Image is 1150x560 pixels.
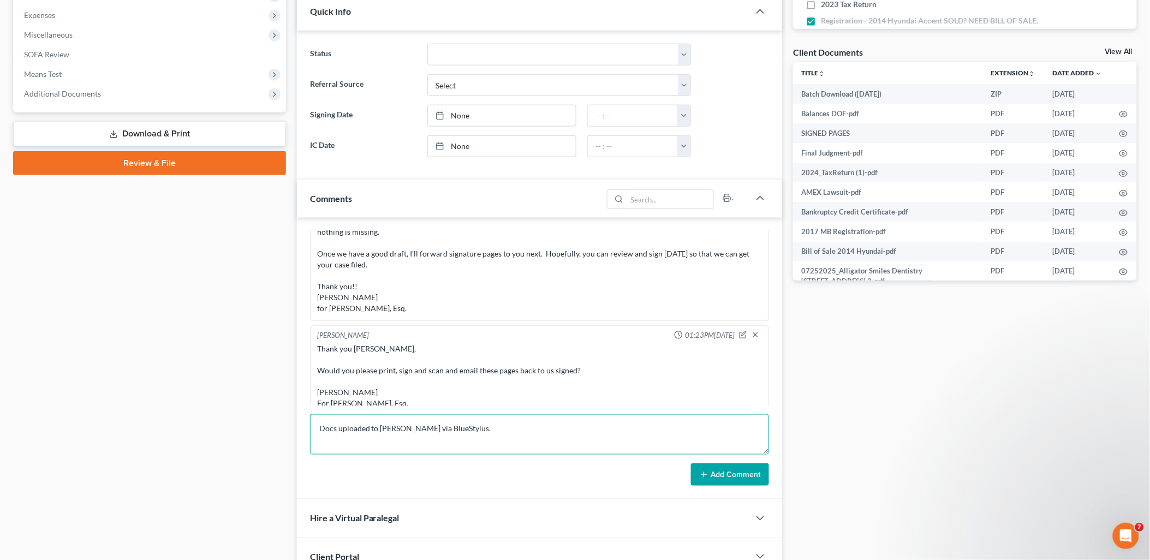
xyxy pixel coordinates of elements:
[24,89,101,98] span: Additional Documents
[588,105,678,126] input: -- : --
[1113,523,1139,549] iframe: Intercom live chat
[1105,48,1133,56] a: View All
[317,331,369,342] div: [PERSON_NAME]
[793,46,863,58] div: Client Documents
[821,15,1039,26] span: Registration - 2014 Hyundai Accent SOLD? NEED BILL OF SALE.
[1053,69,1102,77] a: Date Added expand_more
[588,136,678,157] input: -- : --
[1095,70,1102,77] i: expand_more
[1044,202,1111,222] td: [DATE]
[1044,84,1111,104] td: [DATE]
[317,194,762,314] div: Good Morning [PERSON_NAME], Attached please find the initial draft of your petition. Please revie...
[24,10,55,20] span: Expenses
[793,123,982,143] td: SIGNED PAGES
[428,105,576,126] a: None
[1044,242,1111,261] td: [DATE]
[317,344,762,409] div: Thank you [PERSON_NAME], Would you please print, sign and scan and email these pages back to us s...
[428,136,576,157] a: None
[685,331,735,341] span: 01:23PM[DATE]
[982,202,1044,222] td: PDF
[819,70,825,77] i: unfold_more
[13,151,286,175] a: Review & File
[305,44,422,65] label: Status
[982,163,1044,182] td: PDF
[982,143,1044,163] td: PDF
[793,202,982,222] td: Bankruptcy Credit Certificate-pdf
[310,513,400,523] span: Hire a Virtual Paralegal
[793,242,982,261] td: Bill of Sale 2014 Hyundai-pdf
[1044,143,1111,163] td: [DATE]
[793,163,982,182] td: 2024_TaxReturn (1)-pdf
[1135,523,1144,532] span: 7
[991,69,1035,77] a: Extensionunfold_more
[305,105,422,127] label: Signing Date
[982,84,1044,104] td: ZIP
[982,182,1044,202] td: PDF
[1044,261,1111,291] td: [DATE]
[627,190,714,208] input: Search...
[1044,123,1111,143] td: [DATE]
[310,6,351,16] span: Quick Info
[982,222,1044,241] td: PDF
[1044,182,1111,202] td: [DATE]
[793,84,982,104] td: Batch Download ([DATE])
[691,463,769,486] button: Add Comment
[793,104,982,123] td: Balances DOF-pdf
[15,45,286,64] a: SOFA Review
[793,143,982,163] td: Final Judgment-pdf
[982,242,1044,261] td: PDF
[24,69,62,79] span: Means Test
[982,123,1044,143] td: PDF
[310,193,352,204] span: Comments
[1029,70,1035,77] i: unfold_more
[1044,104,1111,123] td: [DATE]
[1044,163,1111,182] td: [DATE]
[793,222,982,241] td: 2017 MB Registration-pdf
[24,30,73,39] span: Miscellaneous
[1044,222,1111,241] td: [DATE]
[24,50,69,59] span: SOFA Review
[982,104,1044,123] td: PDF
[305,74,422,96] label: Referral Source
[802,69,825,77] a: Titleunfold_more
[793,261,982,291] td: 07252025_Alligator Smiles Dentistry [STREET_ADDRESS] 3-pdf
[13,121,286,147] a: Download & Print
[982,261,1044,291] td: PDF
[793,182,982,202] td: AMEX Lawsuit-pdf
[305,135,422,157] label: IC Date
